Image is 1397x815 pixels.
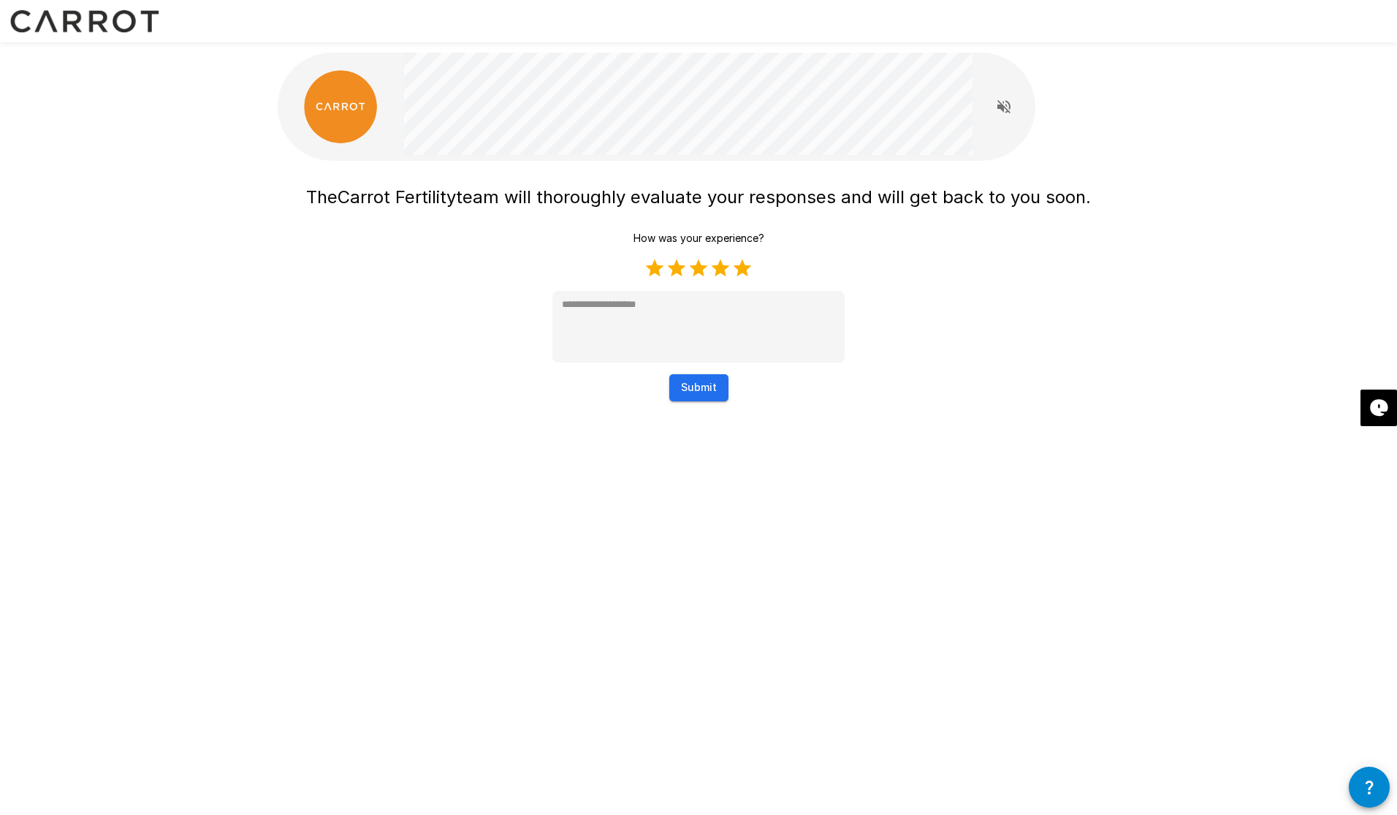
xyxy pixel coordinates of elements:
span: team will thoroughly evaluate your responses and will get back to you soon. [456,186,1091,208]
button: Read questions aloud [989,92,1019,121]
span: Carrot Fertility [338,186,456,208]
button: Submit [669,374,728,401]
p: How was your experience? [633,231,764,246]
img: carrot_logo.png [304,70,377,143]
span: The [306,186,338,208]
